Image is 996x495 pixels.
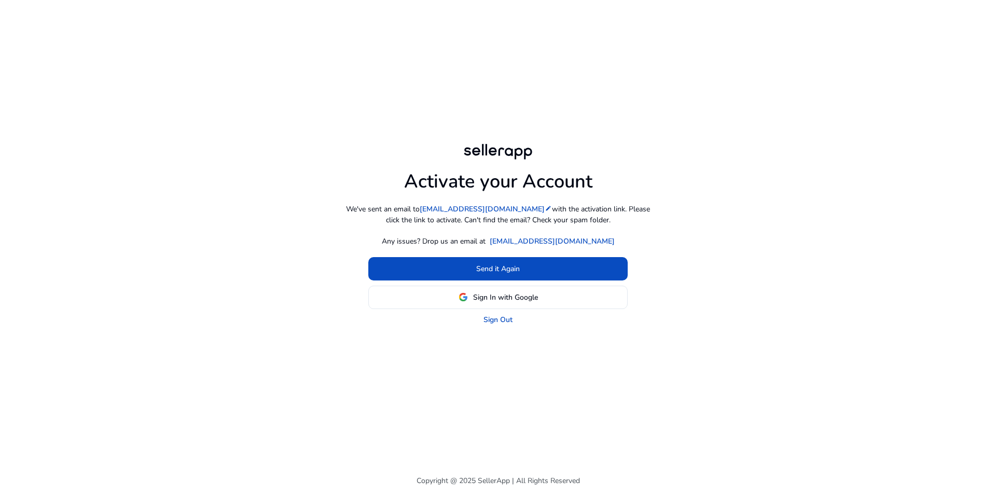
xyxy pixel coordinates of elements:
p: We've sent an email to with the activation link. Please click the link to activate. Can't find th... [342,204,654,225]
h1: Activate your Account [404,162,592,193]
button: Sign In with Google [368,286,628,309]
a: [EMAIL_ADDRESS][DOMAIN_NAME] [420,204,552,215]
span: Send it Again [476,263,520,274]
span: Sign In with Google [473,292,538,303]
img: google-logo.svg [459,292,468,302]
button: Send it Again [368,257,628,280]
a: [EMAIL_ADDRESS][DOMAIN_NAME] [490,236,615,247]
a: Sign Out [483,314,513,325]
mat-icon: edit [545,205,552,212]
p: Any issues? Drop us an email at [382,236,486,247]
